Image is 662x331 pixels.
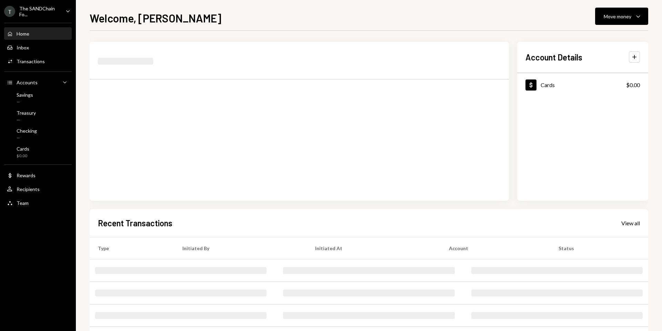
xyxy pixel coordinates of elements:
a: Team [4,197,72,209]
a: Accounts [4,76,72,88]
div: Cards [541,82,555,88]
div: Treasury [17,110,36,116]
div: Move money [604,13,631,20]
h1: Welcome, [PERSON_NAME] [90,11,221,25]
th: Account [441,237,550,259]
a: Recipients [4,183,72,195]
div: Savings [17,92,33,98]
div: Cards [17,146,29,152]
a: Inbox [4,41,72,54]
div: Home [17,31,29,37]
div: Transactions [17,58,45,64]
h2: Account Details [525,51,582,63]
th: Initiated By [174,237,307,259]
div: — [17,99,33,105]
th: Type [90,237,174,259]
a: Cards$0.00 [517,73,648,96]
a: Savings— [4,90,72,106]
a: Rewards [4,169,72,181]
div: Checking [17,128,37,134]
th: Status [550,237,648,259]
div: — [17,117,36,123]
div: Accounts [17,79,38,85]
div: $0.00 [626,81,640,89]
a: Transactions [4,55,72,67]
button: Move money [595,8,648,25]
h2: Recent Transactions [98,217,172,229]
div: Recipients [17,186,40,192]
a: View all [621,219,640,227]
div: Team [17,200,29,206]
th: Initiated At [307,237,441,259]
div: $0.00 [17,153,29,159]
div: The SANDChain Fo... [19,6,60,17]
div: Inbox [17,45,29,50]
a: Treasury— [4,108,72,124]
a: Home [4,27,72,40]
div: — [17,135,37,141]
a: Cards$0.00 [4,144,72,160]
div: Rewards [17,172,36,178]
div: T [4,6,15,17]
a: Checking— [4,126,72,142]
